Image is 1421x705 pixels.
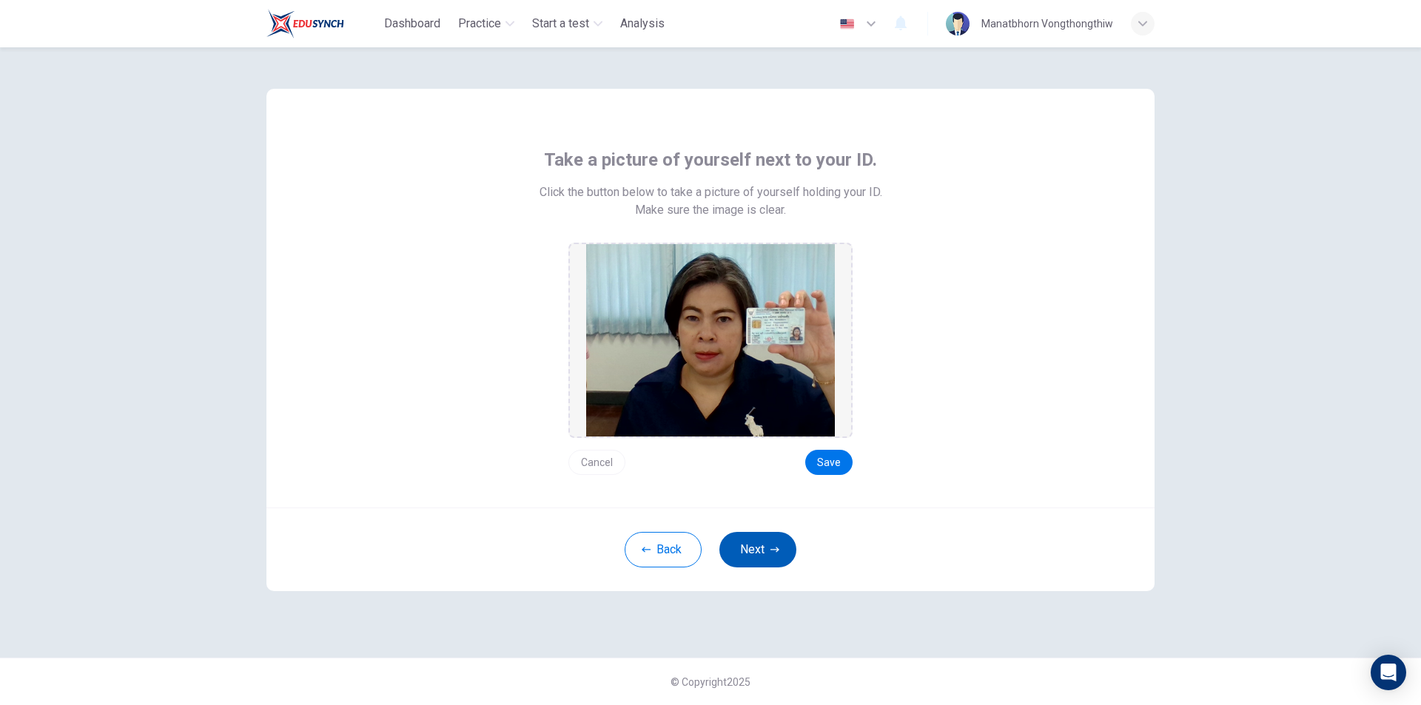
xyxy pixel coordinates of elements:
[671,676,750,688] span: © Copyright 2025
[544,148,877,172] span: Take a picture of yourself next to your ID.
[378,10,446,37] button: Dashboard
[266,9,378,38] a: Train Test logo
[568,450,625,475] button: Cancel
[625,532,702,567] button: Back
[805,450,853,475] button: Save
[719,532,796,567] button: Next
[614,10,671,37] button: Analysis
[620,15,665,33] span: Analysis
[526,10,608,37] button: Start a test
[266,9,344,38] img: Train Test logo
[981,15,1113,33] div: Manatbhorn Vongthongthiw
[586,244,835,436] img: preview screemshot
[838,18,856,30] img: en
[635,201,786,219] span: Make sure the image is clear.
[384,15,440,33] span: Dashboard
[452,10,520,37] button: Practice
[1371,655,1406,690] div: Open Intercom Messenger
[532,15,589,33] span: Start a test
[540,183,882,201] span: Click the button below to take a picture of yourself holding your ID.
[946,12,970,36] img: Profile picture
[458,15,501,33] span: Practice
